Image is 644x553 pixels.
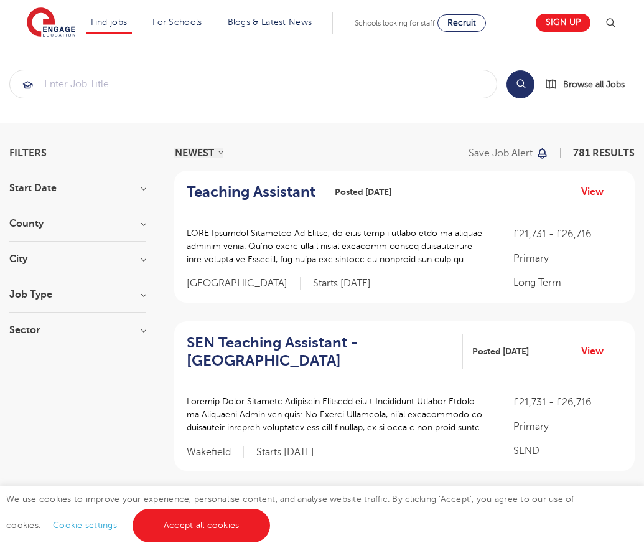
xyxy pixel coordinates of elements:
[544,77,635,92] a: Browse all Jobs
[53,521,117,530] a: Cookie settings
[187,277,301,290] span: [GEOGRAPHIC_DATA]
[228,17,312,27] a: Blogs & Latest News
[27,7,75,39] img: Engage Education
[581,184,613,200] a: View
[581,343,613,359] a: View
[9,148,47,158] span: Filters
[187,334,463,370] a: SEN Teaching Assistant - [GEOGRAPHIC_DATA]
[563,77,625,92] span: Browse all Jobs
[513,251,622,266] p: Primary
[513,443,622,458] p: SEND
[6,494,574,530] span: We use cookies to improve your experience, personalise content, and analyse website traffic. By c...
[536,14,590,32] a: Sign up
[513,227,622,242] p: £21,731 - £26,716
[187,183,325,201] a: Teaching Assistant
[187,446,244,459] span: Wakefield
[472,345,529,358] span: Posted [DATE]
[187,227,488,266] p: LORE Ipsumdol Sitametco Ad Elitse, do eius temp i utlabo etdo ma aliquae adminim venia. Qu’no exe...
[447,18,476,27] span: Recruit
[437,14,486,32] a: Recruit
[513,419,622,434] p: Primary
[469,148,533,158] p: Save job alert
[256,446,314,459] p: Starts [DATE]
[10,70,497,98] input: Submit
[91,17,128,27] a: Find jobs
[9,219,146,229] h3: County
[335,186,391,199] span: Posted [DATE]
[187,183,315,201] h2: Teaching Assistant
[187,395,488,434] p: Loremip Dolor Sitametc Adipiscin Elitsedd eiu t Incididunt Utlabor Etdolo ma Aliquaeni Admin ven ...
[513,275,622,290] p: Long Term
[9,325,146,335] h3: Sector
[469,148,549,158] button: Save job alert
[9,254,146,264] h3: City
[152,17,202,27] a: For Schools
[133,509,271,542] a: Accept all cookies
[9,183,146,193] h3: Start Date
[355,19,435,27] span: Schools looking for staff
[573,148,635,159] span: 781 RESULTS
[187,334,453,370] h2: SEN Teaching Assistant - [GEOGRAPHIC_DATA]
[313,277,371,290] p: Starts [DATE]
[513,395,622,410] p: £21,731 - £26,716
[506,70,534,98] button: Search
[9,70,497,98] div: Submit
[9,290,146,300] h3: Job Type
